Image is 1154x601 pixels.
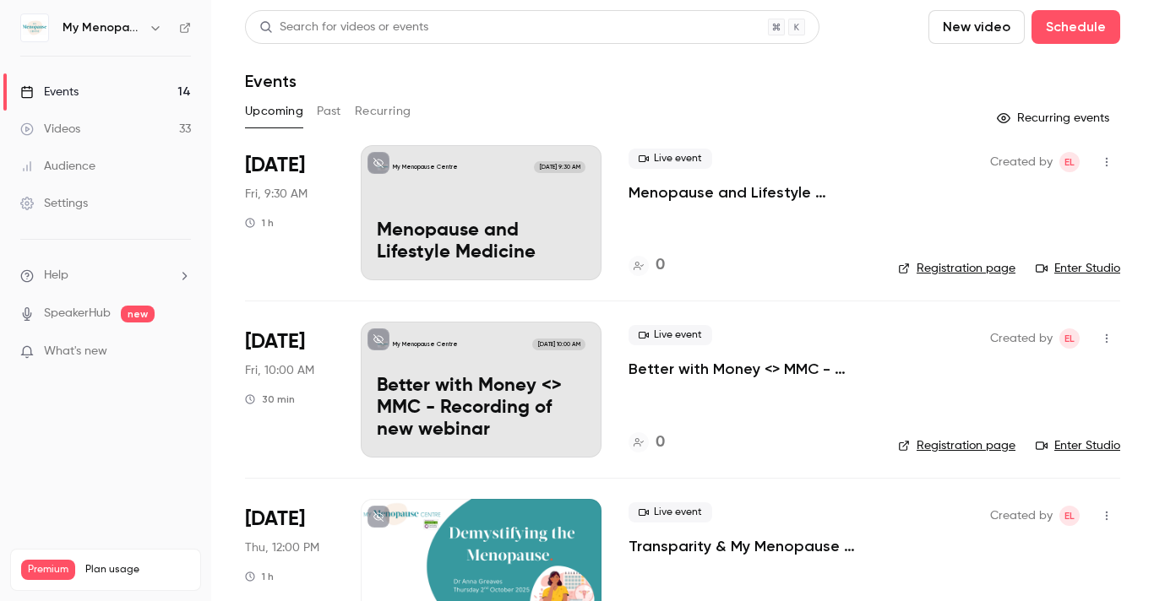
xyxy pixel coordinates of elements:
[245,506,305,533] span: [DATE]
[245,322,334,457] div: Aug 29 Fri, 10:00 AM (Europe/London)
[629,325,712,345] span: Live event
[1059,328,1080,349] span: Emma Lambourne
[629,254,665,277] a: 0
[85,563,190,577] span: Plan usage
[317,98,341,125] button: Past
[629,502,712,522] span: Live event
[534,161,585,173] span: [DATE] 9:30 AM
[990,152,1053,172] span: Created by
[656,431,665,454] h4: 0
[21,560,75,580] span: Premium
[20,267,191,284] li: help-dropdown-opener
[377,376,585,441] p: Better with Money <> MMC - Recording of new webinar
[928,10,1025,44] button: New video
[44,305,111,322] a: SpeakerHub
[1064,152,1075,172] span: EL
[990,506,1053,526] span: Created by
[245,152,305,179] span: [DATE]
[361,145,601,280] a: Menopause and Lifestyle Medicine My Menopause Centre[DATE] 9:30 AMMenopause and Lifestyle Medicine
[990,328,1053,349] span: Created by
[355,98,411,125] button: Recurring
[361,322,601,457] a: Better with Money <> MMC - Recording of new webinarMy Menopause Centre[DATE] 10:00 AMBetter with ...
[1059,506,1080,526] span: Emma Lambourne
[532,338,585,350] span: [DATE] 10:00 AM
[1036,260,1120,277] a: Enter Studio
[44,267,68,284] span: Help
[245,393,295,406] div: 30 min
[20,158,95,175] div: Audience
[629,359,871,379] a: Better with Money <> MMC - Recording of new webinar
[629,149,712,169] span: Live event
[245,186,308,203] span: Fri, 9:30 AM
[245,539,319,556] span: Thu, 12:00 PM
[20,195,88,212] div: Settings
[629,536,871,556] a: Transparity & My Menopause Centre, presents "Demystifying the Menopause"
[245,570,274,583] div: 1 h
[20,121,80,138] div: Videos
[377,220,585,264] p: Menopause and Lifestyle Medicine
[898,437,1015,454] a: Registration page
[629,431,665,454] a: 0
[1059,152,1080,172] span: Emma Lambourne
[245,145,334,280] div: Aug 29 Fri, 9:30 AM (Europe/London)
[1064,328,1075,349] span: EL
[44,343,107,360] span: What's new
[1032,10,1120,44] button: Schedule
[245,362,314,379] span: Fri, 10:00 AM
[245,328,305,355] span: [DATE]
[1036,437,1120,454] a: Enter Studio
[245,98,303,125] button: Upcoming
[63,19,142,36] h6: My Menopause Centre
[393,340,458,349] p: My Menopause Centre
[21,14,48,41] img: My Menopause Centre
[245,71,297,91] h1: Events
[989,105,1120,132] button: Recurring events
[393,163,458,171] p: My Menopause Centre
[245,216,274,230] div: 1 h
[629,182,871,203] a: Menopause and Lifestyle Medicine
[1064,506,1075,526] span: EL
[898,260,1015,277] a: Registration page
[121,306,155,322] span: new
[20,84,79,100] div: Events
[656,254,665,277] h4: 0
[171,344,191,360] iframe: Noticeable Trigger
[259,19,428,36] div: Search for videos or events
